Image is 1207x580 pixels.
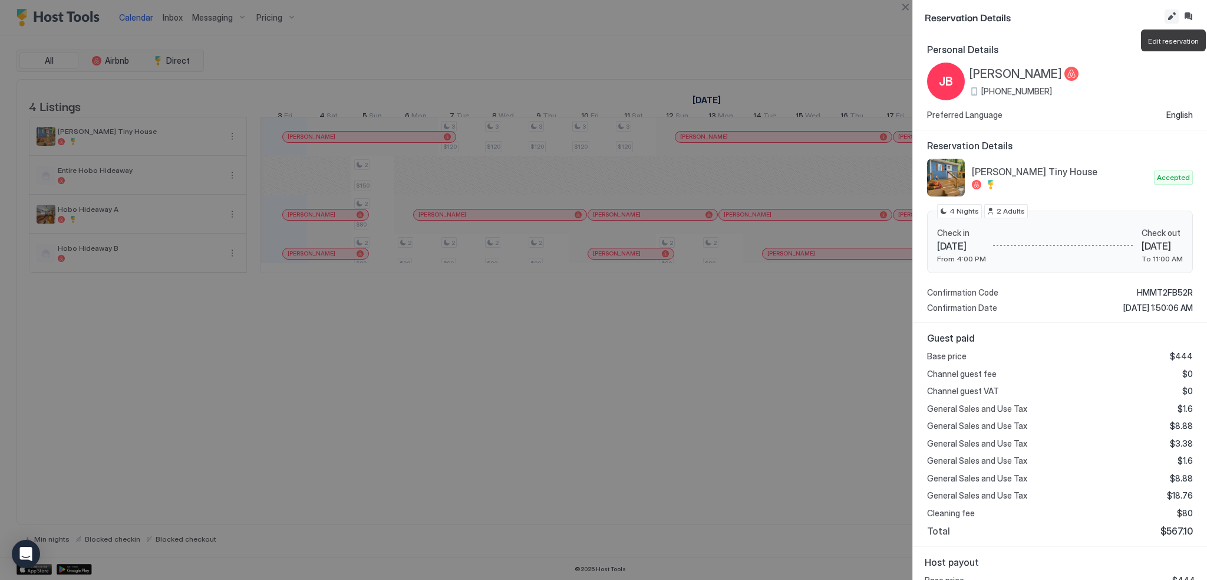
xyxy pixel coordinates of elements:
span: Preferred Language [927,110,1002,120]
span: Check in [937,228,986,238]
span: English [1166,110,1193,120]
button: Edit reservation [1165,9,1179,24]
span: General Sales and Use Tax [927,456,1027,466]
span: Accepted [1157,172,1190,183]
span: Confirmation Date [927,303,997,313]
span: Check out [1142,228,1183,238]
span: $8.88 [1170,473,1193,484]
span: Personal Details [927,44,1193,55]
span: Confirmation Code [927,287,998,298]
span: General Sales and Use Tax [927,421,1027,431]
span: To 11:00 AM [1142,254,1183,263]
span: [DATE] [1142,240,1183,252]
span: [PERSON_NAME] [969,67,1062,81]
button: Inbox [1181,9,1195,24]
span: Channel guest VAT [927,386,999,397]
span: Guest paid [927,332,1193,344]
span: General Sales and Use Tax [927,404,1027,414]
span: $1.6 [1178,404,1193,414]
span: $444 [1170,351,1193,362]
span: $0 [1182,386,1193,397]
span: [DATE] [937,240,986,252]
span: Channel guest fee [927,369,997,379]
div: listing image [927,159,965,196]
span: JB [939,73,953,90]
span: $1.6 [1178,456,1193,466]
span: $80 [1177,508,1193,519]
span: $8.88 [1170,421,1193,431]
span: $18.76 [1167,490,1193,501]
span: Reservation Details [925,9,1162,24]
span: General Sales and Use Tax [927,438,1027,449]
span: Cleaning fee [927,508,975,519]
span: [DATE] 1:50:06 AM [1123,303,1193,313]
span: Base price [927,351,967,362]
span: From 4:00 PM [937,254,986,263]
span: 4 Nights [949,206,979,217]
span: $3.38 [1170,438,1193,449]
div: Open Intercom Messenger [12,540,40,568]
span: General Sales and Use Tax [927,473,1027,484]
span: Host payout [925,556,1195,568]
span: Edit reservation [1148,37,1199,45]
span: 2 Adults [997,206,1025,217]
span: Total [927,525,950,537]
span: $0 [1182,369,1193,379]
span: HMMT2FB52R [1137,287,1193,298]
span: Reservation Details [927,140,1193,152]
span: General Sales and Use Tax [927,490,1027,501]
span: [PERSON_NAME] Tiny House [972,166,1149,178]
span: [PHONE_NUMBER] [981,86,1052,97]
span: $567.10 [1160,525,1193,537]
